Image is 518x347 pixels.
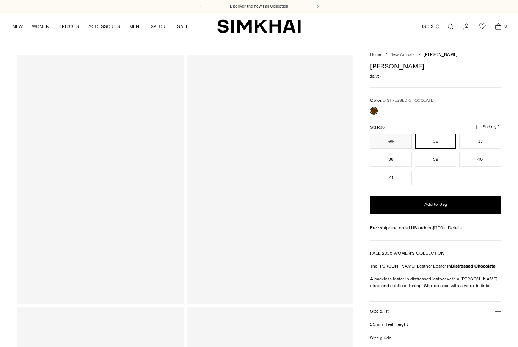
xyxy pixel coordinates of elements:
button: 41 [370,170,412,185]
span: $525 [370,73,381,80]
p: The [PERSON_NAME] Leather Loafer in [370,263,501,269]
p: 25mm Heel Height [370,321,501,328]
a: WOMEN [32,18,49,35]
h3: Size & Fit [370,309,388,314]
a: DRESSES [58,18,79,35]
a: Details [448,224,462,231]
a: Discover the new Fall Collection [230,3,288,9]
button: 39 [415,152,457,167]
a: Dean Leather Loafer [187,55,353,304]
span: DISTRESSED CHOCOLATE [383,98,433,103]
button: 35 [370,134,412,149]
a: SALE [177,18,188,35]
div: / [419,52,421,58]
a: NEW [13,18,23,35]
div: / [385,52,387,58]
a: ACCESSORIES [88,18,120,35]
a: EXPLORE [148,18,168,35]
span: 0 [502,23,509,30]
nav: breadcrumbs [370,52,501,58]
span: Add to Bag [424,201,447,208]
a: Go to the account page [459,19,474,34]
a: Home [370,52,381,57]
button: USD $ [420,18,440,35]
a: SIMKHAI [217,19,301,34]
a: MEN [129,18,139,35]
strong: Distressed Chocolate [451,263,496,269]
button: Size & Fit [370,302,501,321]
span: [PERSON_NAME] [424,52,458,57]
label: Size: [370,124,385,131]
a: Open search modal [443,19,458,34]
a: FALL 2025 WOMEN'S COLLECTION [370,251,444,256]
button: 37 [459,134,501,149]
button: 40 [459,152,501,167]
label: Color: [370,97,433,104]
a: New Arrivals [390,52,414,57]
a: Size guide [370,335,391,341]
h1: [PERSON_NAME] [370,63,501,70]
a: Dean Leather Loafer [17,55,184,304]
button: 36 [415,134,457,149]
a: Wishlist [475,19,490,34]
button: Add to Bag [370,196,501,214]
p: A backless loafer in distressed leather with a [PERSON_NAME] strap and subtle stitching. Slip-on ... [370,275,501,289]
button: 38 [370,152,412,167]
a: Open cart modal [491,19,506,34]
div: Free shipping on all US orders $200+ [370,224,501,231]
span: 36 [380,125,385,130]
